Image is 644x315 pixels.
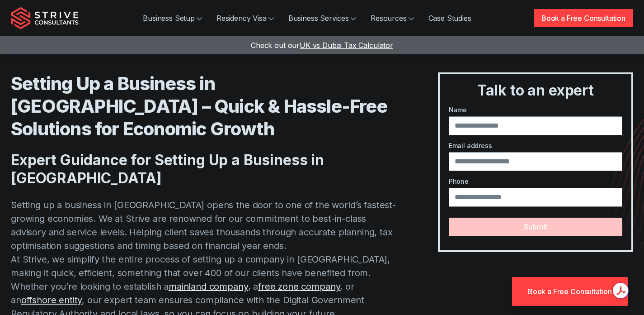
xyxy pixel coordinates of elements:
a: Resources [363,9,421,27]
h1: Setting Up a Business in [GEOGRAPHIC_DATA] – Quick & Hassle-Free Solutions for Economic Growth [11,72,402,140]
a: free zone company [258,281,340,292]
a: Book a Free Consultation [512,277,628,306]
a: Business Services [281,9,363,27]
a: offshore entity [21,295,82,305]
a: Check out ourUK vs Dubai Tax Calculator [251,41,393,50]
img: Strive Consultants [11,7,79,29]
h2: Expert Guidance for Setting Up a Business in [GEOGRAPHIC_DATA] [11,151,402,187]
a: Business Setup [136,9,209,27]
label: Email address [449,141,622,150]
label: Phone [449,177,622,186]
label: Name [449,105,622,115]
h3: Talk to an expert [443,81,628,100]
a: Residency Visa [209,9,281,27]
span: UK vs Dubai Tax Calculator [300,41,393,50]
a: Book a Free Consultation [534,9,633,27]
button: Submit [449,218,622,236]
a: mainland company [169,281,248,292]
a: Case Studies [421,9,479,27]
